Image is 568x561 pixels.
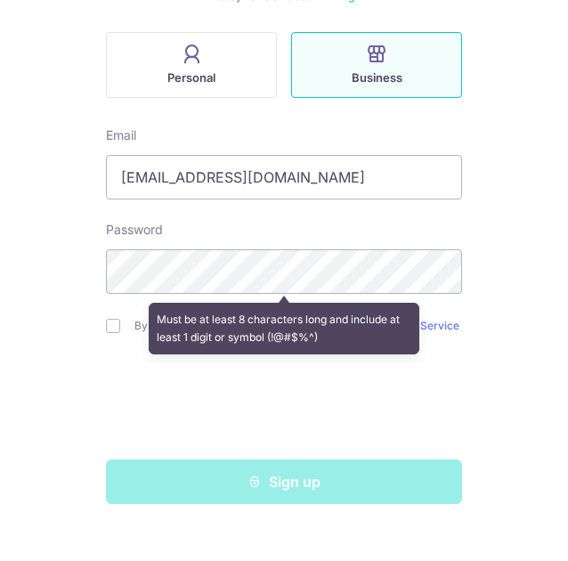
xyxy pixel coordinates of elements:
[106,155,462,199] input: Enter your Email
[106,126,136,144] label: Email
[352,69,402,86] span: Business
[149,369,419,438] iframe: reCAPTCHA
[167,69,215,86] span: Personal
[284,32,469,98] a: Business
[149,303,419,354] div: Must be at least 8 characters long and include at least 1 digit or symbol (!@#$%^)
[99,32,284,98] a: Personal
[106,221,163,239] label: Password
